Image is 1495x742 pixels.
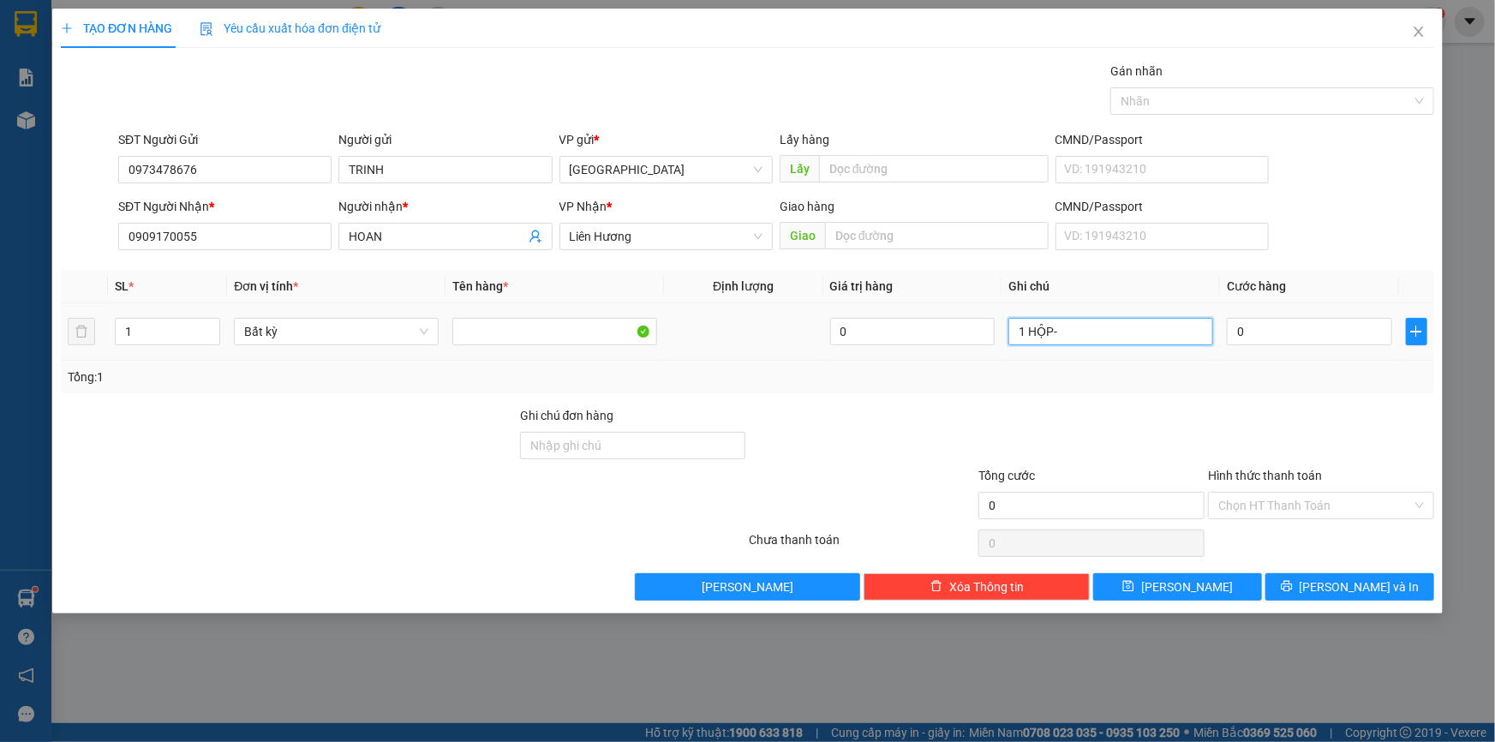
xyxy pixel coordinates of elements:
span: Cước hàng [1227,279,1286,293]
img: icon [200,22,213,36]
div: Người gửi [338,130,552,149]
div: VP gửi [559,130,773,149]
span: environment [99,41,112,55]
div: CMND/Passport [1055,130,1269,149]
span: Giao [780,222,825,249]
button: deleteXóa Thông tin [864,573,1090,601]
b: GỬI : [GEOGRAPHIC_DATA] [8,107,297,135]
span: Yêu cầu xuất hóa đơn điện tử [200,21,380,35]
input: Ghi Chú [1008,318,1213,345]
div: SĐT Người Nhận [118,197,332,216]
span: delete [930,580,942,594]
span: Liên Hương [570,224,762,249]
div: Tổng: 1 [68,368,577,386]
span: Giao hàng [780,200,834,213]
span: plus [61,22,73,34]
span: printer [1281,580,1293,594]
span: Định lượng [713,279,774,293]
div: CMND/Passport [1055,197,1269,216]
span: Sài Gòn [570,157,762,183]
span: [PERSON_NAME] và In [1300,577,1420,596]
span: Đơn vị tính [234,279,298,293]
span: SL [115,279,129,293]
th: Ghi chú [1002,270,1220,303]
input: Dọc đường [819,155,1049,183]
span: [PERSON_NAME] [702,577,793,596]
label: Hình thức thanh toán [1208,469,1322,482]
span: [PERSON_NAME] [1141,577,1233,596]
input: VD: Bàn, Ghế [452,318,657,345]
span: Lấy hàng [780,133,829,147]
span: Lấy [780,155,819,183]
button: delete [68,318,95,345]
li: 01 [PERSON_NAME] [8,38,326,59]
button: printer[PERSON_NAME] và In [1265,573,1434,601]
input: 0 [830,318,996,345]
span: user-add [529,230,542,243]
label: Gán nhãn [1110,64,1163,78]
span: Giá trị hàng [830,279,894,293]
span: Xóa Thông tin [949,577,1024,596]
span: phone [99,63,112,76]
button: plus [1406,318,1427,345]
input: Ghi chú đơn hàng [520,432,746,459]
li: 02523854854 [8,59,326,81]
span: Tổng cước [978,469,1035,482]
span: save [1122,580,1134,594]
input: Dọc đường [825,222,1049,249]
button: [PERSON_NAME] [635,573,861,601]
button: save[PERSON_NAME] [1093,573,1262,601]
img: logo.jpg [8,8,93,93]
button: Close [1395,9,1443,57]
div: SĐT Người Gửi [118,130,332,149]
span: Tên hàng [452,279,508,293]
span: Bất kỳ [244,319,428,344]
span: plus [1407,325,1426,338]
label: Ghi chú đơn hàng [520,409,614,422]
span: VP Nhận [559,200,607,213]
div: Người nhận [338,197,552,216]
span: close [1412,25,1426,39]
span: TẠO ĐƠN HÀNG [61,21,172,35]
div: Chưa thanh toán [748,530,978,560]
b: [PERSON_NAME] [99,11,242,33]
